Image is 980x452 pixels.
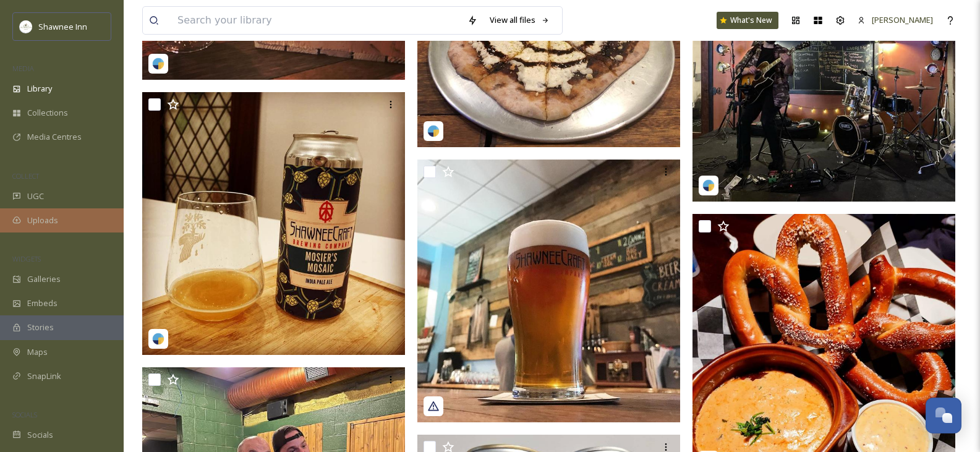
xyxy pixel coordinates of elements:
span: COLLECT [12,171,39,181]
img: snapsea-logo.png [152,58,164,70]
img: snapsea-logo.png [152,333,164,345]
span: Maps [27,346,48,358]
span: SOCIALS [12,410,37,419]
span: Collections [27,107,68,119]
span: Uploads [27,215,58,226]
span: Stories [27,322,54,333]
a: What's New [717,12,778,29]
span: UGC [27,190,44,202]
span: MEDIA [12,64,34,73]
span: [PERSON_NAME] [872,14,933,25]
img: shawnee-300x300.jpg [20,20,32,33]
span: SnapLink [27,370,61,382]
input: Search your library [171,7,461,34]
img: snapsea-logo.png [427,125,440,137]
a: View all files [484,8,556,32]
span: Library [27,83,52,95]
a: [PERSON_NAME] [851,8,939,32]
span: Embeds [27,297,58,309]
span: WIDGETS [12,254,41,263]
img: snapsea-logo.png [702,179,715,192]
span: Shawnee Inn [38,21,87,32]
img: erikverboon_17932835893469197.jpg [142,92,405,355]
img: ShawneeCraft Brewing Company_173514916026370_4093025707408585.jpg [417,160,680,422]
span: Galleries [27,273,61,285]
span: Socials [27,429,53,441]
button: Open Chat [926,398,961,433]
span: Media Centres [27,131,82,143]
